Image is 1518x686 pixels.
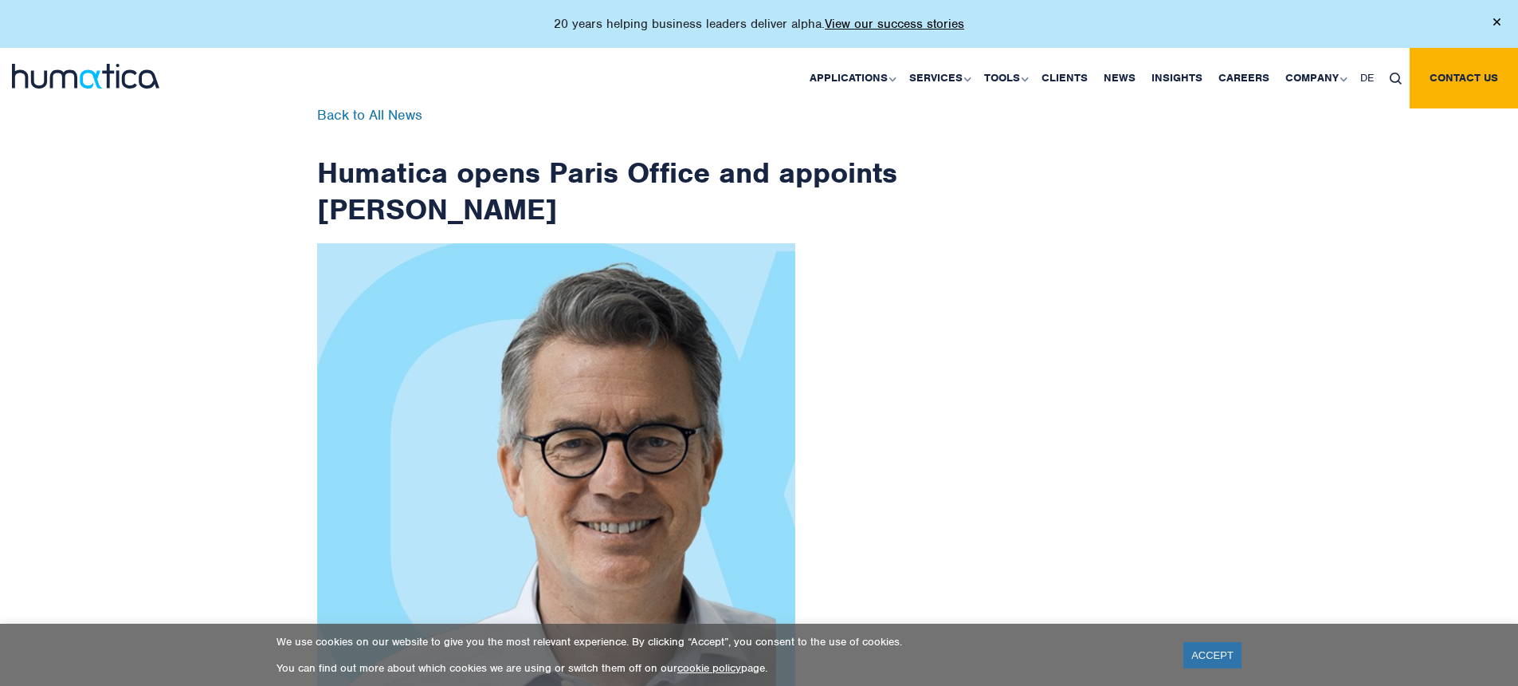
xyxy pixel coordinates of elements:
span: DE [1360,71,1374,85]
a: ACCEPT [1183,642,1241,668]
a: cookie policy [677,661,741,675]
a: News [1096,48,1143,108]
p: 20 years helping business leaders deliver alpha. [554,16,964,32]
a: Tools [976,48,1034,108]
h1: Humatica opens Paris Office and appoints [PERSON_NAME] [317,108,899,227]
a: View our success stories [825,16,964,32]
a: DE [1352,48,1382,108]
a: Applications [802,48,901,108]
a: Clients [1034,48,1096,108]
p: We use cookies on our website to give you the most relevant experience. By clicking “Accept”, you... [277,635,1163,649]
a: Back to All News [317,106,422,124]
a: Careers [1210,48,1277,108]
img: logo [12,64,159,89]
a: Services [901,48,976,108]
a: Contact us [1410,48,1518,108]
p: You can find out more about which cookies we are using or switch them off on our page. [277,661,1163,675]
a: Company [1277,48,1352,108]
img: search_icon [1390,73,1402,85]
a: Insights [1143,48,1210,108]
